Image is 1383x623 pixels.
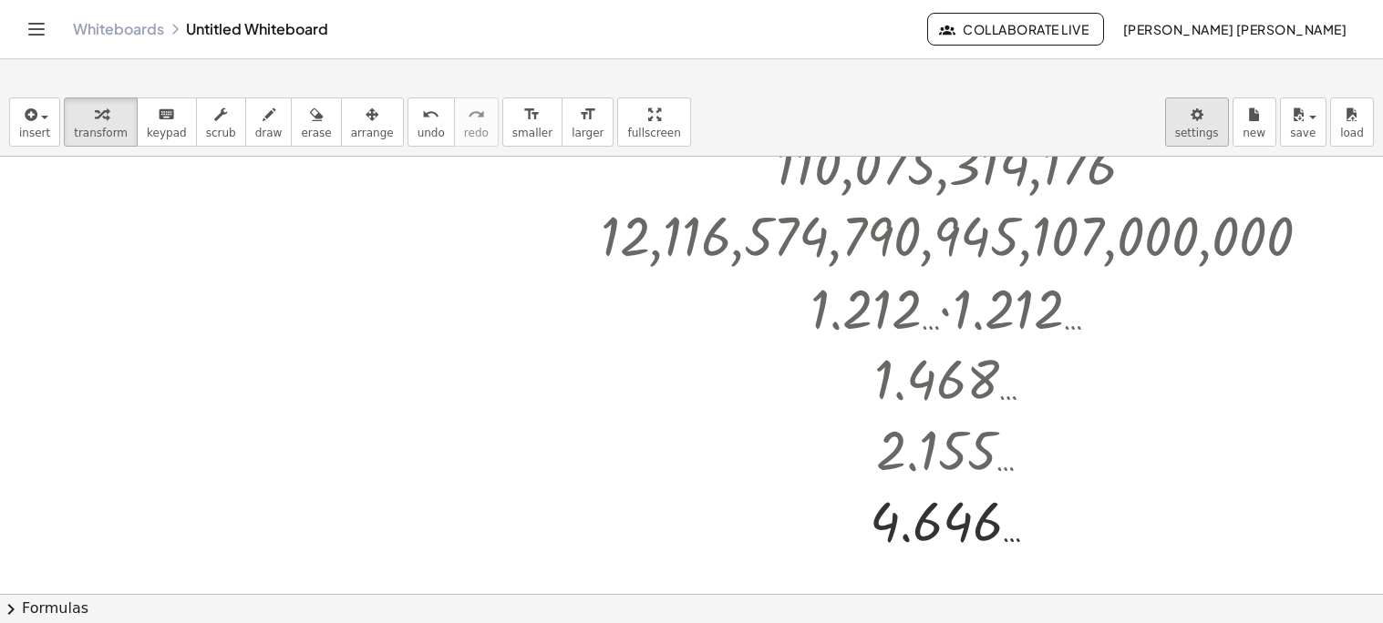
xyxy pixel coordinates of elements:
span: scrub [206,127,236,139]
button: erase [291,97,341,147]
i: redo [468,104,485,126]
button: format_sizesmaller [502,97,562,147]
span: redo [464,127,489,139]
button: draw [245,97,293,147]
span: keypad [147,127,187,139]
button: new [1233,97,1276,147]
span: smaller [512,127,552,139]
span: save [1290,127,1316,139]
button: redoredo [454,97,499,147]
button: arrange [341,97,404,147]
button: save [1280,97,1326,147]
button: format_sizelarger [562,97,614,147]
span: transform [74,127,128,139]
button: insert [9,97,60,147]
span: Collaborate Live [943,21,1089,37]
span: larger [572,127,604,139]
button: fullscreen [617,97,690,147]
span: load [1340,127,1364,139]
span: settings [1175,127,1219,139]
i: keyboard [158,104,175,126]
span: fullscreen [627,127,680,139]
span: insert [19,127,50,139]
i: format_size [523,104,541,126]
button: Collaborate Live [927,13,1104,46]
span: erase [301,127,331,139]
button: settings [1165,97,1229,147]
button: keyboardkeypad [137,97,197,147]
button: Toggle navigation [22,15,51,44]
button: scrub [196,97,246,147]
span: undo [418,127,445,139]
span: arrange [351,127,394,139]
span: draw [255,127,283,139]
span: new [1243,127,1265,139]
i: undo [422,104,439,126]
a: Whiteboards [73,20,164,38]
button: undoundo [408,97,455,147]
button: transform [64,97,138,147]
span: [PERSON_NAME] [PERSON_NAME] [1122,21,1347,37]
i: format_size [579,104,596,126]
button: [PERSON_NAME] [PERSON_NAME] [1108,13,1361,46]
button: load [1330,97,1374,147]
